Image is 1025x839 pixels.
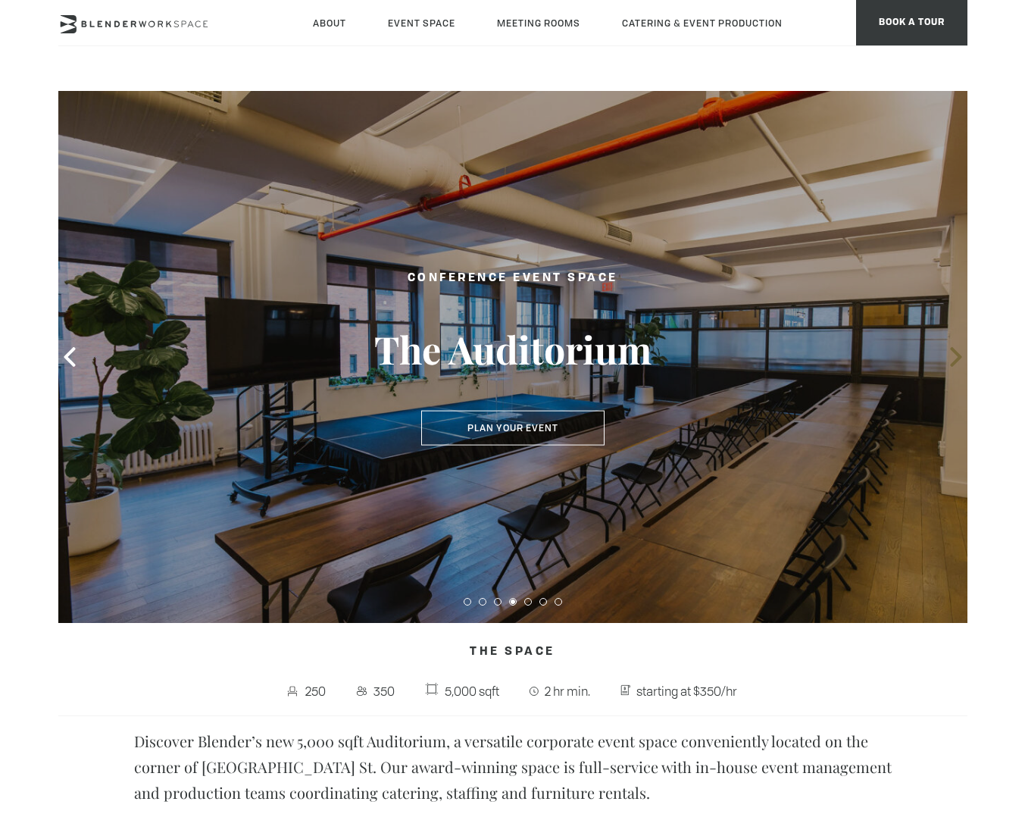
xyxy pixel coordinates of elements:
[339,326,687,373] h3: The Auditorium
[541,679,594,703] span: 2 hr min.
[752,645,1025,839] iframe: Chat Widget
[370,679,398,703] span: 350
[134,728,892,806] p: Discover Blender’s new 5,000 sqft Auditorium, a versatile corporate event space conveniently loca...
[421,411,605,446] button: Plan Your Event
[339,269,687,288] h2: Conference Event Space
[302,679,330,703] span: 250
[441,679,503,703] span: 5,000 sqft
[58,638,967,667] h4: The Space
[633,679,741,703] span: starting at $350/hr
